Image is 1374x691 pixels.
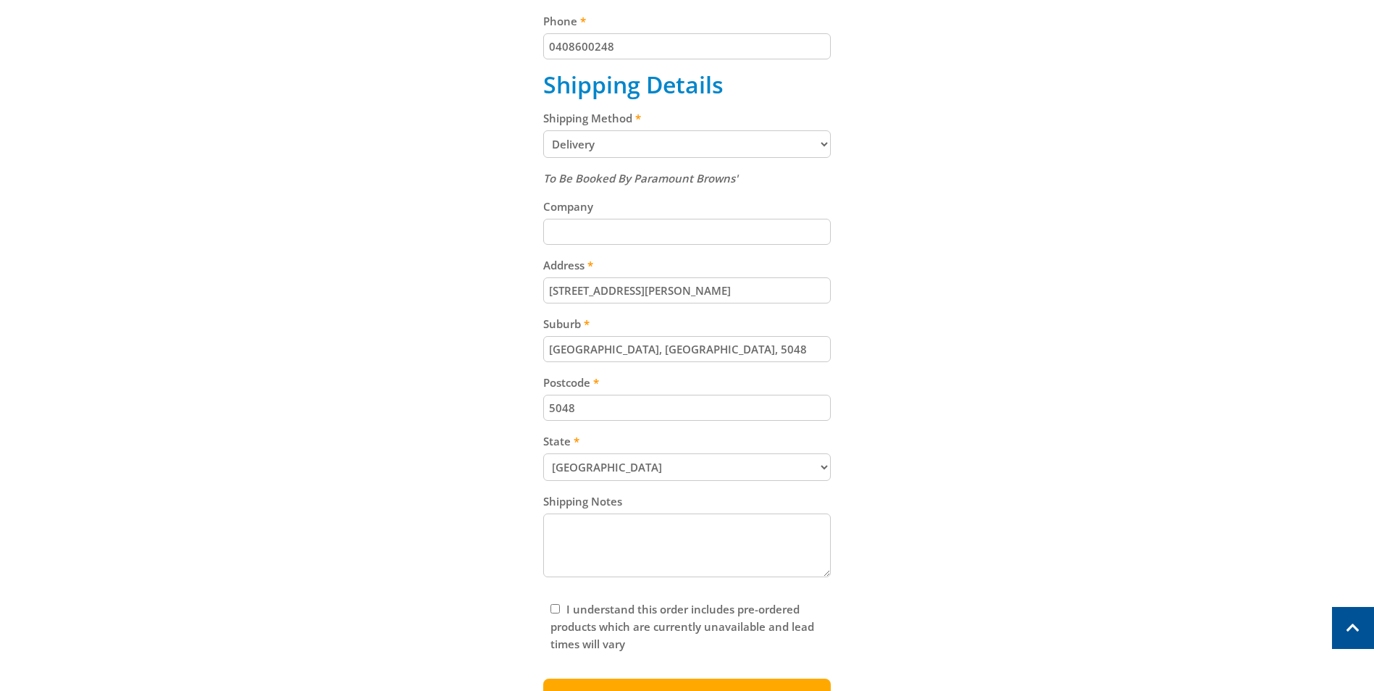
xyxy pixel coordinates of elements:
[543,12,831,30] label: Phone
[543,109,831,127] label: Shipping Method
[543,453,831,481] select: Please select your state.
[543,71,831,99] h2: Shipping Details
[543,130,831,158] select: Please select a shipping method.
[543,432,831,450] label: State
[543,171,738,185] em: To Be Booked By Paramount Browns'
[543,33,831,59] input: Please enter your telephone number.
[550,604,560,613] input: Please read and complete.
[543,277,831,303] input: Please enter your address.
[543,198,831,215] label: Company
[543,336,831,362] input: Please enter your suburb.
[543,493,831,510] label: Shipping Notes
[543,315,831,332] label: Suburb
[550,602,814,651] label: I understand this order includes pre-ordered products which are currently unavailable and lead ti...
[543,256,831,274] label: Address
[543,395,831,421] input: Please enter your postcode.
[543,374,831,391] label: Postcode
